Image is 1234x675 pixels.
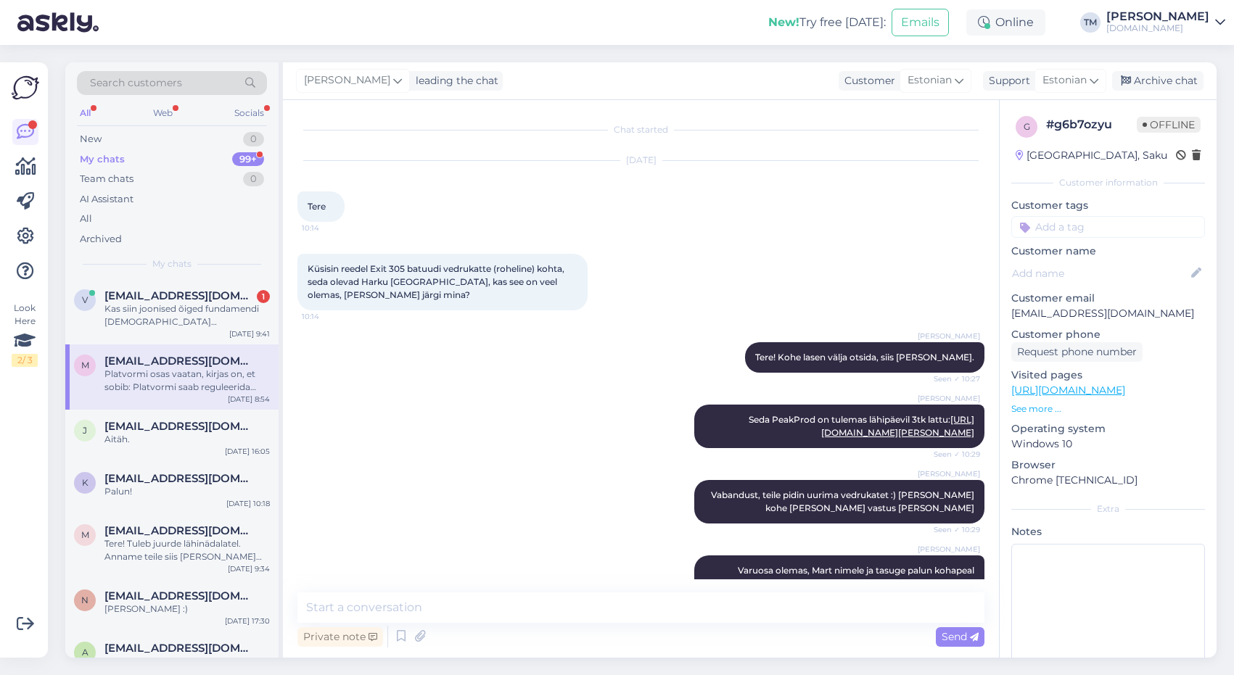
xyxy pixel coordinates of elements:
div: All [77,104,94,123]
a: [PERSON_NAME][DOMAIN_NAME] [1106,11,1225,34]
span: m [81,360,89,370]
span: m [81,529,89,540]
div: [DATE] [297,154,984,167]
div: 1 [257,290,270,303]
div: [PERSON_NAME] [1106,11,1209,22]
div: My chats [80,152,125,167]
p: Operating system [1011,421,1205,436]
div: Customer information [1011,176,1205,189]
span: nele776@hotmail.com [104,589,255,602]
span: Seen ✓ 10:29 [926,449,980,460]
button: Emails [892,9,949,36]
span: [PERSON_NAME] [918,468,980,479]
div: Extra [1011,502,1205,515]
span: 10:14 [302,311,356,322]
div: Online [966,9,1045,36]
div: Web [150,104,176,123]
input: Add a tag [1011,216,1205,238]
span: k [82,477,89,488]
div: [DATE] 9:34 [228,563,270,574]
span: Tere! Kohe lasen välja otsida, siis [PERSON_NAME]. [755,352,974,363]
p: [EMAIL_ADDRESS][DOMAIN_NAME] [1011,306,1205,321]
span: 10:14 [302,223,356,233]
span: Vabandust, teile pidin uurima vedrukatet :) [PERSON_NAME] kohe [PERSON_NAME] vastus [PERSON_NAME] [711,489,976,513]
div: New [80,132,102,146]
div: Aitäh. [104,433,270,446]
div: Try free [DATE]: [768,14,886,31]
span: Search customers [90,75,182,91]
span: joaelina@gmail.com [104,420,255,433]
span: Seen ✓ 10:29 [926,524,980,535]
div: [DATE] 17:30 [225,616,270,626]
div: # g6b7ozyu [1046,116,1137,133]
div: Archive chat [1112,71,1204,91]
span: k-rin@gmx.com [104,472,255,485]
span: Seen ✓ 10:27 [926,373,980,384]
span: Send [942,630,979,643]
img: Askly Logo [12,74,39,102]
p: Chrome [TECHNICAL_ID] [1011,473,1205,488]
span: mart@estolux.eu [104,355,255,368]
span: Offline [1137,117,1201,133]
p: Visited pages [1011,368,1205,383]
div: leading the chat [410,73,498,88]
span: Estonian [1042,73,1087,88]
div: [GEOGRAPHIC_DATA], Saku [1016,148,1167,163]
div: [DATE] 10:18 [226,498,270,509]
span: Seda PeakProd on tulemas lähipäevil 3tk lattu: [749,414,974,438]
span: [PERSON_NAME] [918,544,980,555]
div: Team chats [80,172,133,186]
div: [DOMAIN_NAME] [1106,22,1209,34]
span: Varuosa olemas, Mart nimele ja tasuge palun kohapeal sularahas 110€ - aadress [STREET_ADDRESS] [738,565,976,589]
span: Küsisin reedel Exit 305 batuudi vedrukatte (roheline) kohta, seda olevad Harku [GEOGRAPHIC_DATA],... [308,263,567,300]
p: Browser [1011,457,1205,473]
span: vitali2710@mail.ru [104,289,255,302]
div: Tere! Tuleb juurde lähinädalatel. Anname teile siis [PERSON_NAME] sama teatega, kui jalgratas saa... [104,537,270,563]
div: Socials [231,104,267,123]
p: Customer tags [1011,198,1205,213]
span: [PERSON_NAME] [304,73,390,88]
span: j [83,425,87,436]
p: See more ... [1011,402,1205,415]
p: Customer phone [1011,327,1205,342]
span: v [82,294,88,305]
div: [DATE] 9:41 [229,328,270,339]
div: [DATE] 8:54 [228,394,270,405]
div: [DATE] 16:05 [225,446,270,457]
div: Private note [297,627,383,647]
span: maarja.kruusimaa@gmail.com [104,524,255,537]
p: Customer name [1011,244,1205,259]
div: Support [983,73,1030,88]
div: TM [1080,12,1101,33]
div: 99+ [232,152,264,167]
span: a [82,647,89,658]
span: n [81,595,89,605]
a: [URL][DOMAIN_NAME] [1011,384,1125,397]
div: 0 [243,172,264,186]
div: 0 [243,132,264,146]
div: Kas siin joonised õiged fundamendi [DEMOGRAPHIC_DATA] [PERSON_NAME] 10 ,kas sellise mõõduga peab ... [104,302,270,328]
span: My chats [152,257,192,270]
span: annika5205@hotmail.com [104,642,255,655]
b: New! [768,15,799,29]
input: Add name [1012,265,1188,281]
span: [PERSON_NAME] [918,331,980,341]
div: [PERSON_NAME] :) [104,602,270,616]
p: Notes [1011,524,1205,539]
div: Aitäh :) kõike head [104,655,270,668]
span: Estonian [908,73,952,88]
div: AI Assistant [80,192,133,207]
span: [PERSON_NAME] [918,393,980,404]
div: Request phone number [1011,342,1143,362]
div: Chat started [297,123,984,136]
div: 2 / 3 [12,354,38,367]
div: Look Here [12,302,38,367]
p: Customer email [1011,291,1205,306]
span: g [1024,121,1030,132]
div: Palun! [104,485,270,498]
span: Tere [308,201,326,212]
div: Customer [839,73,895,88]
div: All [80,212,92,226]
p: Windows 10 [1011,436,1205,452]
div: Archived [80,232,122,247]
